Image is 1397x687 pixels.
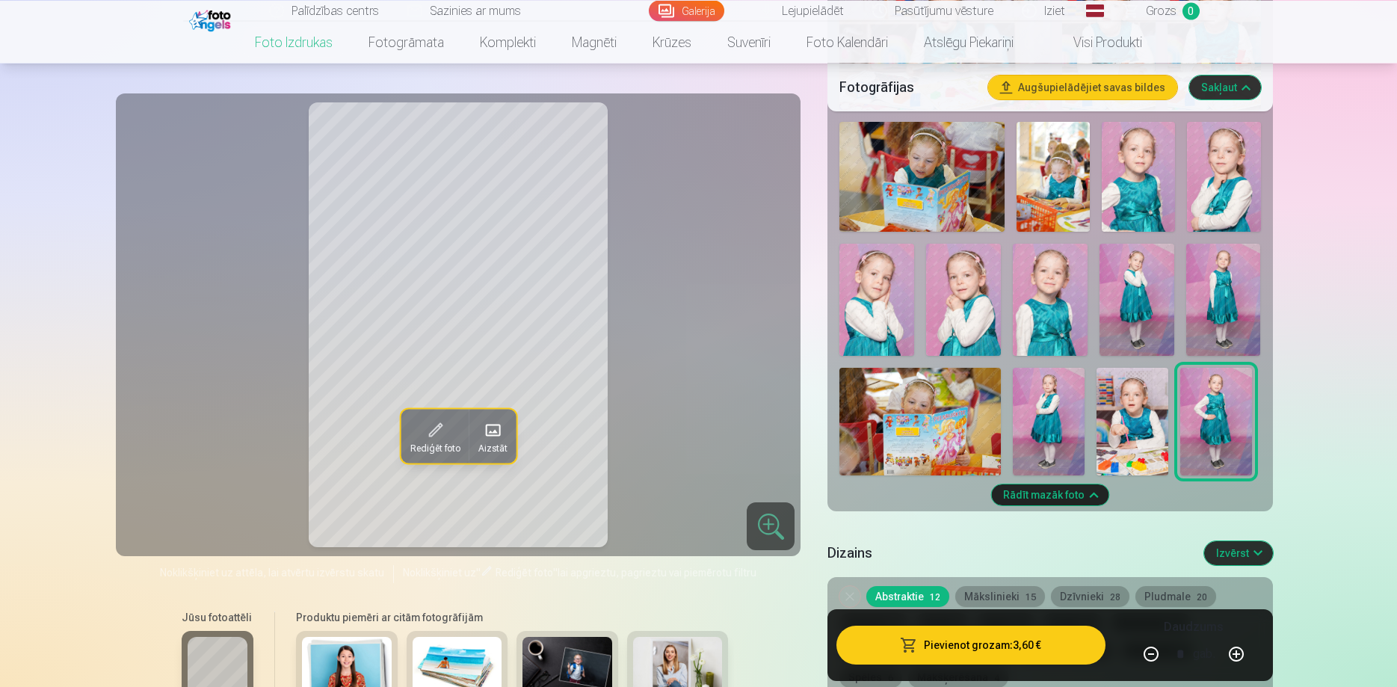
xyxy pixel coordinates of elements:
[558,566,756,578] span: lai apgrieztu, pagrieztu vai piemērotu filtru
[290,609,734,624] h6: Produktu piemēri ar citām fotogrāfijām
[189,6,235,31] img: /fa1
[410,441,460,453] span: Rediģēt foto
[1026,592,1036,603] span: 15
[827,543,1191,564] h5: Dizains
[1197,592,1207,603] span: 20
[988,75,1177,99] button: Augšupielādējiet savas bildes
[1189,75,1261,99] button: Sakļaut
[1135,586,1216,607] button: Pludmale20
[554,21,635,63] a: Magnēti
[1164,618,1223,636] h5: Daudzums
[1182,2,1200,19] span: 0
[182,609,253,624] h6: Jūsu fotoattēli
[160,564,384,579] span: Noklikšķiniet uz attēla, lai atvērtu izvērstu skatu
[709,21,789,63] a: Suvenīri
[351,21,462,63] a: Fotogrāmata
[1146,1,1176,19] span: Grozs
[1110,592,1120,603] span: 28
[401,408,469,462] button: Rediģēt foto
[991,484,1108,505] button: Rādīt mazāk foto
[789,21,906,63] a: Foto kalendāri
[462,21,554,63] a: Komplekti
[930,592,940,603] span: 12
[403,566,476,578] span: Noklikšķiniet uz
[1031,21,1160,63] a: Visi produkti
[1193,636,1215,672] div: gab.
[553,566,558,578] span: "
[1204,541,1273,565] button: Izvērst
[496,566,553,578] span: Rediģēt foto
[836,626,1105,665] button: Pievienot grozam:3,60 €
[476,566,481,578] span: "
[635,21,709,63] a: Krūzes
[906,21,1031,63] a: Atslēgu piekariņi
[1051,586,1129,607] button: Dzīvnieki28
[237,21,351,63] a: Foto izdrukas
[469,408,516,462] button: Aizstāt
[955,586,1045,607] button: Mākslinieki15
[839,76,975,97] h5: Fotogrāfijas
[478,441,507,453] span: Aizstāt
[866,586,949,607] button: Abstraktie12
